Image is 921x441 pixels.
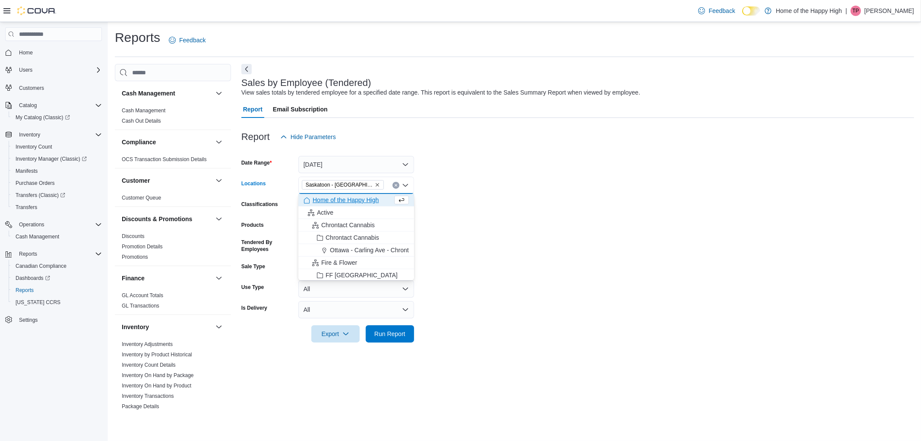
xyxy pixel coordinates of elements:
h3: Report [241,132,270,142]
span: Inventory Count [16,143,52,150]
button: Discounts & Promotions [122,215,212,223]
label: Use Type [241,284,264,291]
span: Inventory Manager (Classic) [16,155,87,162]
span: Home [16,47,102,58]
a: My Catalog (Classic) [9,111,105,124]
span: Dashboards [12,273,102,283]
p: [PERSON_NAME] [864,6,914,16]
span: FF [GEOGRAPHIC_DATA] [326,271,398,279]
a: Customer Queue [122,195,161,201]
a: Inventory Adjustments [122,341,173,347]
button: Inventory [214,322,224,332]
span: GL Account Totals [122,292,163,299]
span: Settings [16,314,102,325]
div: Customer [115,193,231,206]
span: Manifests [16,168,38,174]
span: Cash Management [16,233,59,240]
a: Promotions [122,254,148,260]
span: Cash Management [12,232,102,242]
button: Settings [2,314,105,326]
span: Saskatoon - Blairmore Village - Fire & Flower [302,180,384,190]
a: Inventory Count Details [122,362,176,368]
button: Compliance [122,138,212,146]
a: Feedback [695,2,738,19]
span: Feedback [709,6,735,15]
h3: Sales by Employee (Tendered) [241,78,371,88]
nav: Complex example [5,43,102,349]
span: My Catalog (Classic) [12,112,102,123]
span: OCS Transaction Submission Details [122,156,207,163]
div: Cash Management [115,105,231,130]
label: Locations [241,180,266,187]
span: Reports [16,287,34,294]
button: Catalog [16,100,40,111]
h3: Customer [122,176,150,185]
button: Remove Saskatoon - Blairmore Village - Fire & Flower from selection in this group [375,182,380,187]
a: My Catalog (Classic) [12,112,73,123]
a: OCS Transaction Submission Details [122,156,207,162]
a: Inventory On Hand by Product [122,383,191,389]
span: My Catalog (Classic) [16,114,70,121]
h3: Finance [122,274,145,282]
button: Hide Parameters [277,128,339,146]
button: Inventory [122,323,212,331]
button: Inventory [16,130,44,140]
img: Cova [17,6,56,15]
button: Inventory Count [9,141,105,153]
button: FF [GEOGRAPHIC_DATA] [298,269,414,282]
span: Inventory Transactions [122,393,174,400]
span: Ottawa - Carling Ave - Chrontact Cannabis [330,246,444,254]
span: Purchase Orders [16,180,55,187]
a: Inventory Count [12,142,56,152]
button: All [298,301,414,318]
button: Customer [214,175,224,186]
h1: Reports [115,29,160,46]
button: Operations [2,219,105,231]
span: Promotion Details [122,243,163,250]
a: Settings [16,315,41,325]
button: Manifests [9,165,105,177]
div: Finance [115,290,231,314]
button: Users [16,65,36,75]
a: Reports [12,285,37,295]
span: Catalog [16,100,102,111]
label: Is Delivery [241,305,267,311]
button: Finance [214,273,224,283]
a: Home [16,48,36,58]
h3: Compliance [122,138,156,146]
span: Customers [19,85,44,92]
button: Reports [2,248,105,260]
a: Inventory Manager (Classic) [9,153,105,165]
a: Discounts [122,233,145,239]
button: Export [311,325,360,343]
span: Promotions [122,254,148,260]
span: Package Details [122,403,159,410]
span: Purchase Orders [12,178,102,188]
button: Chrontact Cannabis [298,232,414,244]
span: Customers [16,82,102,93]
a: Canadian Compliance [12,261,70,271]
span: Reports [16,249,102,259]
span: Manifests [12,166,102,176]
button: Canadian Compliance [9,260,105,272]
a: Manifests [12,166,41,176]
span: Reports [19,251,37,257]
div: Thalia Pompu [851,6,861,16]
span: Transfers [16,204,37,211]
span: Transfers (Classic) [12,190,102,200]
button: Finance [122,274,212,282]
span: Hide Parameters [291,133,336,141]
a: Transfers (Classic) [9,189,105,201]
button: Next [241,64,252,74]
span: Inventory On Hand by Product [122,382,191,389]
div: Discounts & Promotions [115,231,231,266]
h3: Cash Management [122,89,175,98]
span: Customer Queue [122,194,161,201]
span: Inventory [19,131,40,138]
a: Transfers [12,202,41,213]
h3: Discounts & Promotions [122,215,192,223]
button: Transfers [9,201,105,213]
a: GL Transactions [122,303,159,309]
span: Washington CCRS [12,297,102,308]
a: Inventory by Product Historical [122,352,192,358]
